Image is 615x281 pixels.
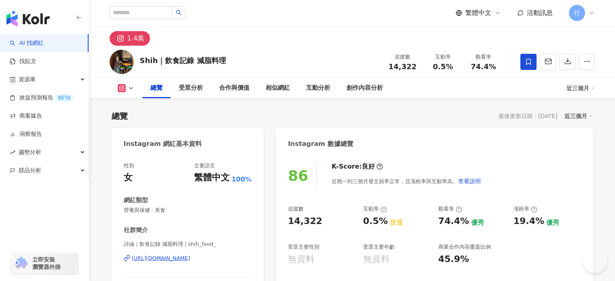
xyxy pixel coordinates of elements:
[110,31,150,46] button: 1.4萬
[347,83,383,93] div: 創作內容分析
[527,9,553,17] span: 活動訊息
[288,253,315,266] div: 無資料
[127,33,144,44] div: 1.4萬
[433,63,453,71] span: 0.5%
[458,178,481,184] span: 查看說明
[176,10,182,15] span: search
[583,249,607,273] iframe: Help Scout Beacon - Open
[10,130,42,138] a: 洞察報告
[390,218,403,227] div: 普通
[514,215,544,228] div: 19.4%
[546,218,559,227] div: 優秀
[428,53,459,61] div: 互動率
[471,63,496,71] span: 74.4%
[19,70,36,89] span: 資源庫
[574,8,580,17] span: 行
[179,83,203,93] div: 受眾分析
[363,205,387,213] div: 互動率
[124,139,202,148] div: Instagram 網紅基本資料
[288,205,304,213] div: 追蹤數
[564,111,593,121] div: 近三個月
[306,83,330,93] div: 互動分析
[438,243,491,251] div: 商業合作內容覆蓋比例
[10,39,44,47] a: searchAI 找網紅
[288,139,353,148] div: Instagram 數據總覽
[124,226,148,235] div: 社群簡介
[387,53,418,61] div: 追蹤數
[194,171,230,184] div: 繁體中文
[110,50,134,74] img: KOL Avatar
[363,215,388,228] div: 0.5%
[332,173,481,189] div: 近期一到三個月發文頻率正常，且漲粉率與互動率高。
[363,253,390,266] div: 無資料
[124,196,148,205] div: 網紅類型
[458,173,481,189] button: 查看說明
[266,83,290,93] div: 相似網紅
[438,205,462,213] div: 觀看率
[471,218,484,227] div: 優秀
[514,205,537,213] div: 漲粉率
[150,83,163,93] div: 總覽
[124,162,134,169] div: 性別
[363,243,395,251] div: 受眾主要年齡
[32,256,61,270] span: 立即安裝 瀏覽器外掛
[288,243,319,251] div: 受眾主要性別
[389,62,416,71] span: 14,322
[232,175,251,184] span: 100%
[19,143,41,161] span: 趨勢分析
[112,110,128,122] div: 總覽
[132,255,190,262] div: [URL][DOMAIN_NAME]
[438,215,469,228] div: 74.4%
[566,82,595,95] div: 近三個月
[6,11,50,27] img: logo
[465,8,491,17] span: 繁體中文
[10,150,15,155] span: rise
[288,167,308,184] div: 86
[438,253,469,266] div: 45.9%
[362,162,375,171] div: 良好
[11,252,78,274] a: chrome extension立即安裝 瀏覽器外掛
[124,207,252,214] span: 營養與保健 · 美食
[10,57,36,65] a: 找貼文
[10,112,42,120] a: 商案媒合
[499,113,557,119] div: 最後更新日期：[DATE]
[124,255,252,262] a: [URL][DOMAIN_NAME]
[288,215,322,228] div: 14,322
[19,161,41,180] span: 競品分析
[140,55,226,65] div: Shih｜飲食記錄 減脂料理
[194,162,215,169] div: 主要語言
[13,257,29,270] img: chrome extension
[219,83,249,93] div: 合作與價值
[124,241,252,248] span: 詩涵｜飲食記錄 減脂料理 | shih_food_
[468,53,499,61] div: 觀看率
[332,162,383,171] div: K-Score :
[124,171,133,184] div: 女
[10,94,74,102] a: 效益預測報告BETA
